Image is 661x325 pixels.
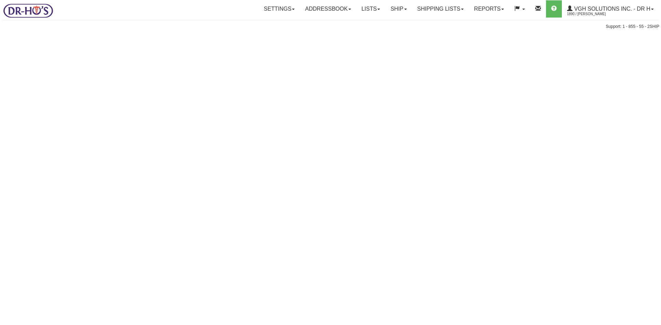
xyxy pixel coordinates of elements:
[573,6,650,12] span: VGH Solutions Inc. - Dr H
[385,0,412,18] a: Ship
[2,24,659,30] div: Support: 1 - 855 - 55 - 2SHIP
[356,0,385,18] a: Lists
[567,11,619,18] span: 1890 / [PERSON_NAME]
[259,0,300,18] a: Settings
[562,0,659,18] a: VGH Solutions Inc. - Dr H 1890 / [PERSON_NAME]
[2,2,54,19] img: logo1890.jpg
[412,0,469,18] a: Shipping lists
[469,0,509,18] a: Reports
[300,0,356,18] a: Addressbook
